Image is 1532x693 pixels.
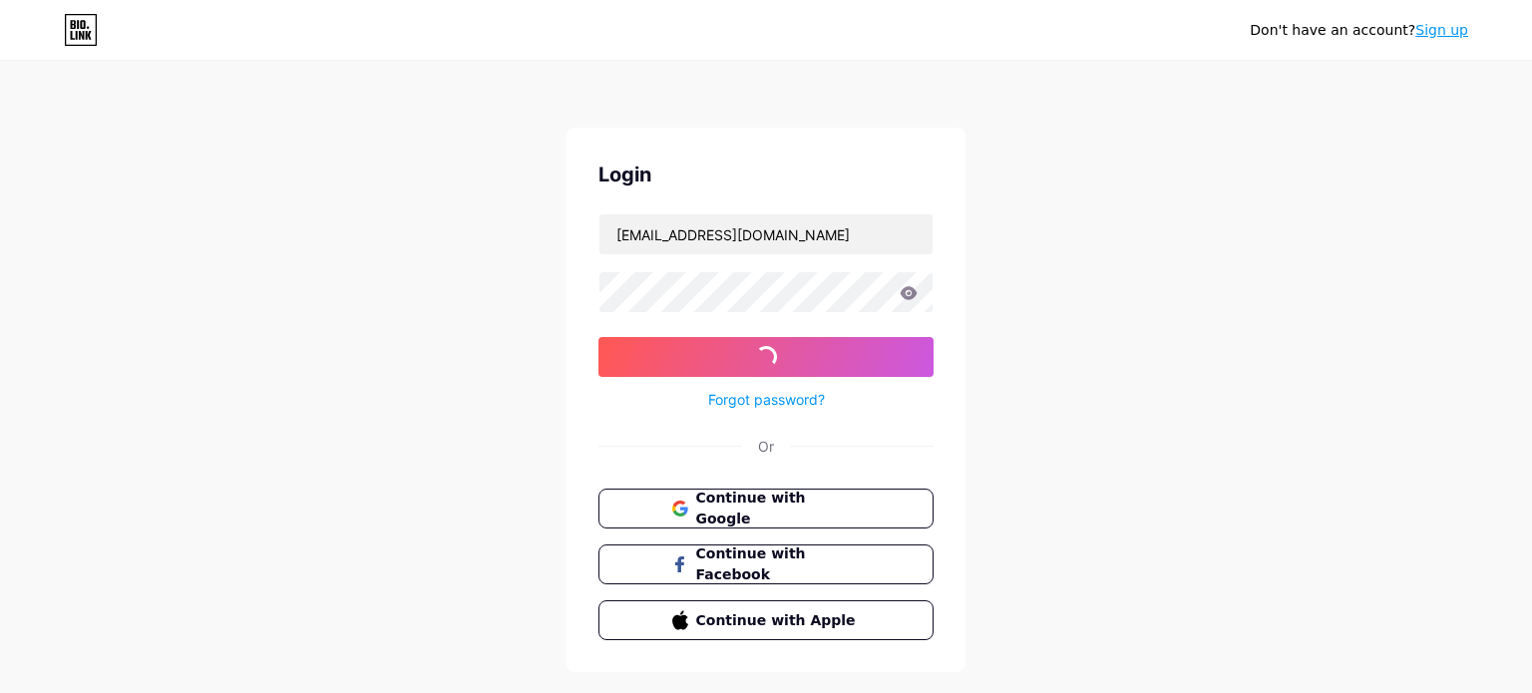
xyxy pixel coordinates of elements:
[758,436,774,457] div: Or
[708,389,825,410] a: Forgot password?
[598,600,934,640] button: Continue with Apple
[696,543,861,585] span: Continue with Facebook
[696,488,861,529] span: Continue with Google
[598,160,934,189] div: Login
[598,544,934,584] button: Continue with Facebook
[696,610,861,631] span: Continue with Apple
[599,214,933,254] input: Username
[1250,20,1468,41] div: Don't have an account?
[1415,22,1468,38] a: Sign up
[598,489,934,528] button: Continue with Google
